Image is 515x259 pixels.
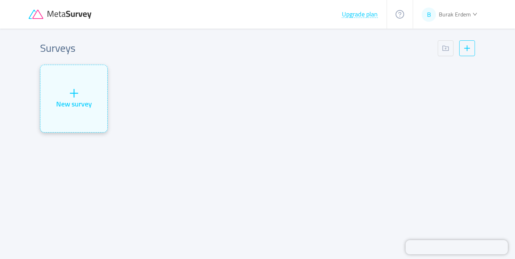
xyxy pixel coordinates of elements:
[438,40,453,56] button: icon: folder-add
[427,8,431,22] span: B
[439,9,471,20] span: Burak Erdem
[472,12,477,16] i: icon: down
[69,88,79,99] i: icon: plus
[396,10,404,19] i: icon: question-circle
[40,65,108,133] div: icon: plusNew survey
[342,11,378,18] button: Upgrade plan
[56,99,92,109] div: New survey
[459,40,475,56] button: icon: plus
[40,40,75,56] h2: Surveys
[406,240,508,254] iframe: Chatra live chat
